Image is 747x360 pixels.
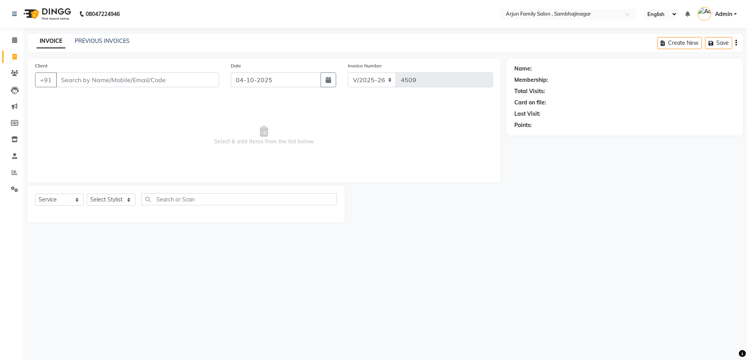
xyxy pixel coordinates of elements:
img: logo [20,3,73,25]
span: Admin [715,10,732,18]
div: Membership: [514,76,548,84]
input: Search or Scan [141,193,337,205]
div: Last Visit: [514,110,540,118]
div: Total Visits: [514,87,545,95]
a: INVOICE [37,34,65,48]
div: Name: [514,65,532,73]
button: Create New [657,37,702,49]
label: Invoice Number [348,62,382,69]
input: Search by Name/Mobile/Email/Code [56,72,219,87]
span: Select & add items from the list below [35,97,493,175]
label: Date [231,62,241,69]
img: Admin [698,7,711,21]
button: +91 [35,72,57,87]
div: Card on file: [514,99,546,107]
label: Client [35,62,47,69]
b: 08047224946 [86,3,120,25]
button: Save [705,37,732,49]
a: PREVIOUS INVOICES [75,37,130,44]
div: Points: [514,121,532,129]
